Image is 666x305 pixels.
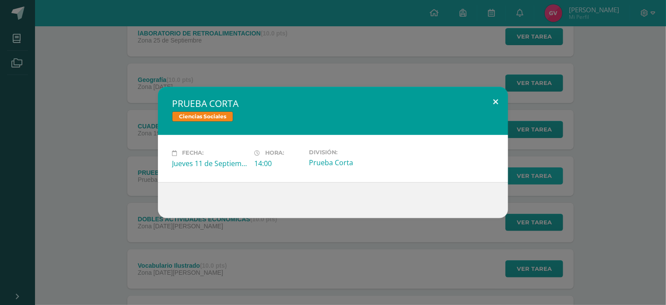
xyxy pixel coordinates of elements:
[483,87,508,117] button: Close (Esc)
[182,150,203,156] span: Fecha:
[172,159,247,168] div: Jueves 11 de Septiembre
[172,97,494,110] h2: PRUEBA CORTA
[309,158,384,167] div: Prueba Corta
[309,149,384,156] label: División:
[172,111,233,122] span: Ciencias Sociales
[265,150,284,156] span: Hora:
[254,159,302,168] div: 14:00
